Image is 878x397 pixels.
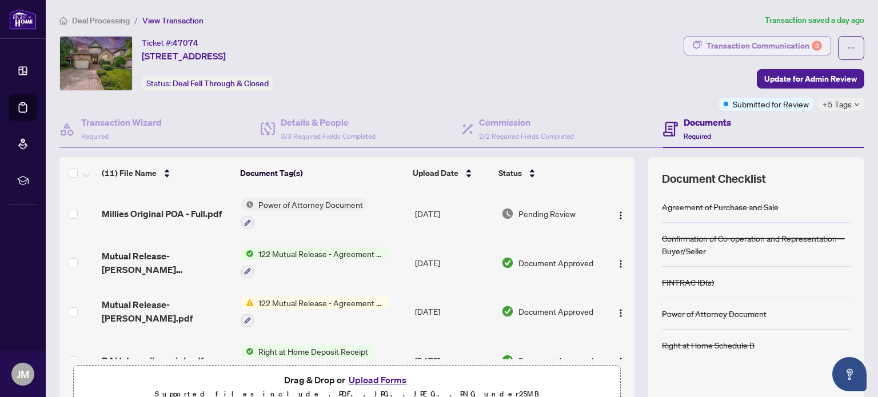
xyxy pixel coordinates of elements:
[518,256,593,269] span: Document Approved
[241,345,254,358] img: Status Icon
[757,69,864,89] button: Update for Admin Review
[173,78,269,89] span: Deal Fell Through & Closed
[284,372,410,387] span: Drag & Drop or
[134,14,138,27] li: /
[616,211,625,220] img: Logo
[241,296,254,309] img: Status Icon
[684,115,731,129] h4: Documents
[518,207,576,220] span: Pending Review
[479,132,574,141] span: 2/2 Required Fields Completed
[518,354,593,367] span: Document Approved
[498,167,522,179] span: Status
[612,254,630,272] button: Logo
[60,37,132,90] img: IMG-W12311782_1.jpg
[612,351,630,370] button: Logo
[764,70,857,88] span: Update for Admin Review
[241,345,373,376] button: Status IconRight at Home Deposit Receipt
[9,9,37,30] img: logo
[59,17,67,25] span: home
[410,238,497,287] td: [DATE]
[812,41,822,51] div: 3
[410,336,497,385] td: [DATE]
[662,171,766,187] span: Document Checklist
[616,357,625,366] img: Logo
[501,305,514,318] img: Document Status
[616,308,625,318] img: Logo
[733,98,809,110] span: Submitted for Review
[410,189,497,238] td: [DATE]
[413,167,458,179] span: Upload Date
[501,354,514,367] img: Document Status
[241,296,389,327] button: Status Icon122 Mutual Release - Agreement of Purchase and Sale
[72,15,130,26] span: Deal Processing
[142,15,203,26] span: View Transaction
[102,298,232,325] span: Mutual Release- [PERSON_NAME].pdf
[518,305,593,318] span: Document Approved
[81,115,162,129] h4: Transaction Wizard
[662,339,755,351] div: Right at Home Schedule B
[236,157,409,189] th: Document Tag(s)
[707,37,822,55] div: Transaction Communication
[142,36,198,49] div: Ticket #:
[345,372,410,387] button: Upload Forms
[823,98,852,111] span: +5 Tags
[241,247,389,278] button: Status Icon122 Mutual Release - Agreement of Purchase and Sale
[142,75,273,91] div: Status:
[684,36,831,55] button: Transaction Communication3
[684,132,711,141] span: Required
[832,357,867,391] button: Open asap
[241,247,254,260] img: Status Icon
[281,115,376,129] h4: Details & People
[479,115,574,129] h4: Commission
[662,307,767,320] div: Power of Attorney Document
[102,354,203,367] span: RAH deposit receipt.pdf
[254,247,389,260] span: 122 Mutual Release - Agreement of Purchase and Sale
[102,167,157,179] span: (11) File Name
[81,132,109,141] span: Required
[102,249,232,276] span: Mutual Release- [PERSON_NAME] EXECUTED.pdf
[612,302,630,320] button: Logo
[281,132,376,141] span: 3/3 Required Fields Completed
[612,204,630,223] button: Logo
[254,198,368,211] span: Power of Attorney Document
[241,198,254,211] img: Status Icon
[765,14,864,27] article: Transaction saved a day ago
[254,345,373,358] span: Right at Home Deposit Receipt
[97,157,236,189] th: (11) File Name
[408,157,493,189] th: Upload Date
[662,232,851,257] div: Confirmation of Co-operation and Representation—Buyer/Seller
[662,276,714,288] div: FINTRAC ID(s)
[173,38,198,48] span: 47074
[254,296,389,309] span: 122 Mutual Release - Agreement of Purchase and Sale
[616,259,625,268] img: Logo
[662,200,779,213] div: Agreement of Purchase and Sale
[501,256,514,269] img: Document Status
[17,366,29,382] span: JM
[501,207,514,220] img: Document Status
[142,49,226,63] span: [STREET_ADDRESS]
[410,287,497,336] td: [DATE]
[494,157,601,189] th: Status
[854,102,860,107] span: down
[102,207,222,220] span: Millies Original POA - Full.pdf
[847,44,855,52] span: ellipsis
[241,198,368,229] button: Status IconPower of Attorney Document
